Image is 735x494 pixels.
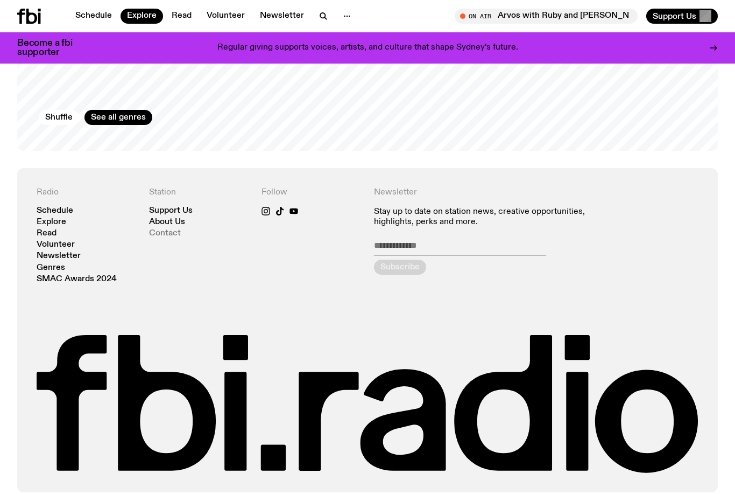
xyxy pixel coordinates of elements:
a: Newsletter [37,252,81,260]
h4: Station [149,187,249,198]
a: SMAC Awards 2024 [37,275,117,283]
a: About Us [149,218,185,226]
button: Shuffle [39,110,79,125]
a: Read [165,9,198,24]
a: Explore [121,9,163,24]
button: On AirArvos with Ruby and [PERSON_NAME] [455,9,638,24]
a: Genres [37,264,65,272]
h3: Become a fbi supporter [17,39,86,57]
h4: Follow [262,187,361,198]
a: Explore [37,218,66,226]
a: Volunteer [200,9,251,24]
p: Regular giving supports voices, artists, and culture that shape Sydney’s future. [217,43,518,53]
span: Support Us [653,11,696,21]
a: Support Us [149,207,193,215]
a: Contact [149,229,181,238]
h4: Newsletter [374,187,586,198]
a: Volunteer [37,241,75,249]
a: Newsletter [253,9,310,24]
a: Schedule [69,9,118,24]
button: Subscribe [374,260,426,275]
button: Support Us [646,9,718,24]
a: Schedule [37,207,73,215]
h4: Radio [37,187,136,198]
a: Read [37,229,56,238]
a: See all genres [84,110,152,125]
p: Stay up to date on station news, creative opportunities, highlights, perks and more. [374,207,586,227]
